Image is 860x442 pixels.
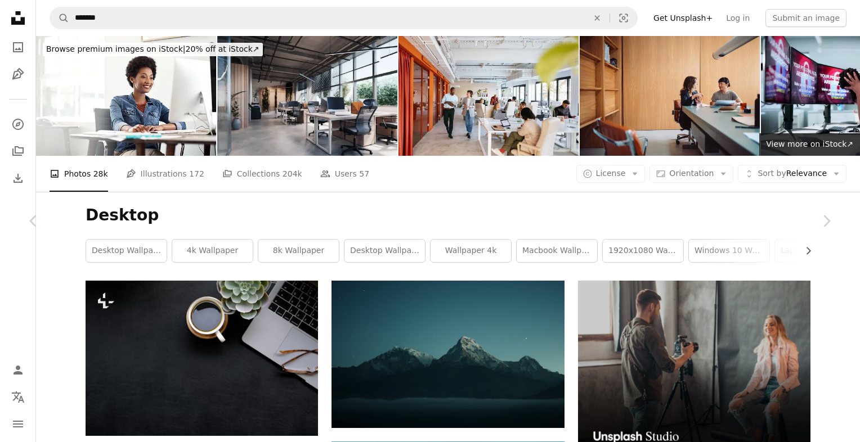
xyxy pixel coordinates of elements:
[283,168,302,180] span: 204k
[126,156,204,192] a: Illustrations 172
[738,165,846,183] button: Sort byRelevance
[222,156,302,192] a: Collections 204k
[398,36,579,156] img: Modern Collaborative Office Space with Diverse Professionals Working in a Co-Working Environment
[332,281,564,427] img: silhouette of mountains during nigh time photography
[585,7,610,29] button: Clear
[359,168,369,180] span: 57
[86,205,810,225] h1: Desktop
[320,156,370,192] a: Users 57
[576,165,646,183] button: License
[669,169,714,178] span: Orientation
[603,240,683,262] a: 1920x1080 wallpaper
[36,36,270,63] a: Browse premium images on iStock|20% off at iStock↗
[344,240,425,262] a: desktop wallpapers
[7,386,29,408] button: Language
[7,113,29,136] a: Explore
[46,44,259,53] span: 20% off at iStock ↗
[86,281,318,435] img: Dark office leather workspace desk and supplies. Workplace and copy space
[759,133,860,156] a: View more on iStock↗
[86,240,167,262] a: desktop wallpaper
[766,139,853,148] span: View more on iStock ↗
[86,353,318,363] a: Dark office leather workspace desk and supplies. Workplace and copy space
[689,240,769,262] a: windows 10 wallpaper
[7,413,29,435] button: Menu
[7,63,29,85] a: Illustrations
[758,169,786,178] span: Sort by
[719,9,756,27] a: Log in
[758,168,827,179] span: Relevance
[46,44,185,53] span: Browse premium images on iStock |
[7,359,29,381] a: Log in / Sign up
[332,349,564,359] a: silhouette of mountains during nigh time photography
[36,36,216,156] img: Working with a smile
[610,7,637,29] button: Visual search
[596,169,626,178] span: License
[647,9,719,27] a: Get Unsplash+
[50,7,638,29] form: Find visuals sitewide
[172,240,253,262] a: 4k wallpaper
[189,168,204,180] span: 172
[431,240,511,262] a: wallpaper 4k
[517,240,597,262] a: macbook wallpaper
[775,240,855,262] a: laptop wallpaper
[580,36,760,156] img: Two Businesswomen Having a Meeting in a Modern Office
[765,9,846,27] button: Submit an image
[50,7,69,29] button: Search Unsplash
[7,140,29,163] a: Collections
[258,240,339,262] a: 8k wallpaper
[792,167,860,275] a: Next
[7,36,29,58] a: Photos
[650,165,733,183] button: Orientation
[217,36,397,156] img: modern style Office with exposed concrete Floor and a lot of plants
